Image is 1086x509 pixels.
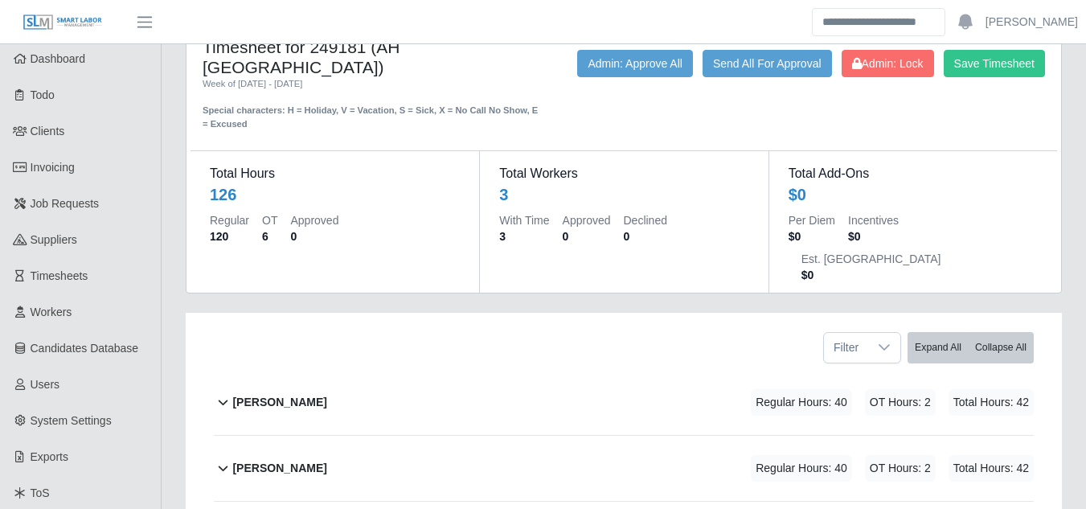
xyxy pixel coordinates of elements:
[624,212,667,228] dt: Declined
[908,332,969,363] button: Expand All
[31,52,86,65] span: Dashboard
[290,212,338,228] dt: Approved
[908,332,1034,363] div: bulk actions
[949,455,1034,482] span: Total Hours: 42
[31,450,68,463] span: Exports
[31,125,65,138] span: Clients
[949,389,1034,416] span: Total Hours: 42
[203,91,539,131] div: Special characters: H = Holiday, V = Vacation, S = Sick, X = No Call No Show, E = Excused
[499,183,508,206] div: 3
[789,212,835,228] dt: Per Diem
[703,50,832,77] button: Send All For Approval
[31,486,50,499] span: ToS
[563,212,611,228] dt: Approved
[499,212,549,228] dt: With Time
[31,88,55,101] span: Todo
[968,332,1034,363] button: Collapse All
[577,50,693,77] button: Admin: Approve All
[842,50,934,77] button: Admin: Lock
[848,212,899,228] dt: Incentives
[203,37,539,77] h4: Timesheet for 249181 (AH [GEOGRAPHIC_DATA])
[944,50,1045,77] button: Save Timesheet
[986,14,1078,31] a: [PERSON_NAME]
[789,183,806,206] div: $0
[624,228,667,244] dd: 0
[563,228,611,244] dd: 0
[210,164,460,183] dt: Total Hours
[23,14,103,31] img: SLM Logo
[262,212,277,228] dt: OT
[499,164,748,183] dt: Total Workers
[31,414,112,427] span: System Settings
[789,228,835,244] dd: $0
[31,342,139,355] span: Candidates Database
[848,228,899,244] dd: $0
[214,370,1034,435] button: [PERSON_NAME] Regular Hours: 40 OT Hours: 2 Total Hours: 42
[751,389,852,416] span: Regular Hours: 40
[31,161,75,174] span: Invoicing
[499,228,549,244] dd: 3
[210,183,236,206] div: 126
[812,8,945,36] input: Search
[865,455,936,482] span: OT Hours: 2
[31,306,72,318] span: Workers
[262,228,277,244] dd: 6
[232,394,326,411] b: [PERSON_NAME]
[203,77,539,91] div: Week of [DATE] - [DATE]
[852,57,924,70] span: Admin: Lock
[801,267,941,283] dd: $0
[31,233,77,246] span: Suppliers
[232,460,326,477] b: [PERSON_NAME]
[210,212,249,228] dt: Regular
[210,228,249,244] dd: 120
[824,333,868,363] span: Filter
[801,251,941,267] dt: Est. [GEOGRAPHIC_DATA]
[290,228,338,244] dd: 0
[751,455,852,482] span: Regular Hours: 40
[865,389,936,416] span: OT Hours: 2
[31,197,100,210] span: Job Requests
[214,436,1034,501] button: [PERSON_NAME] Regular Hours: 40 OT Hours: 2 Total Hours: 42
[31,378,60,391] span: Users
[31,269,88,282] span: Timesheets
[789,164,1038,183] dt: Total Add-Ons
